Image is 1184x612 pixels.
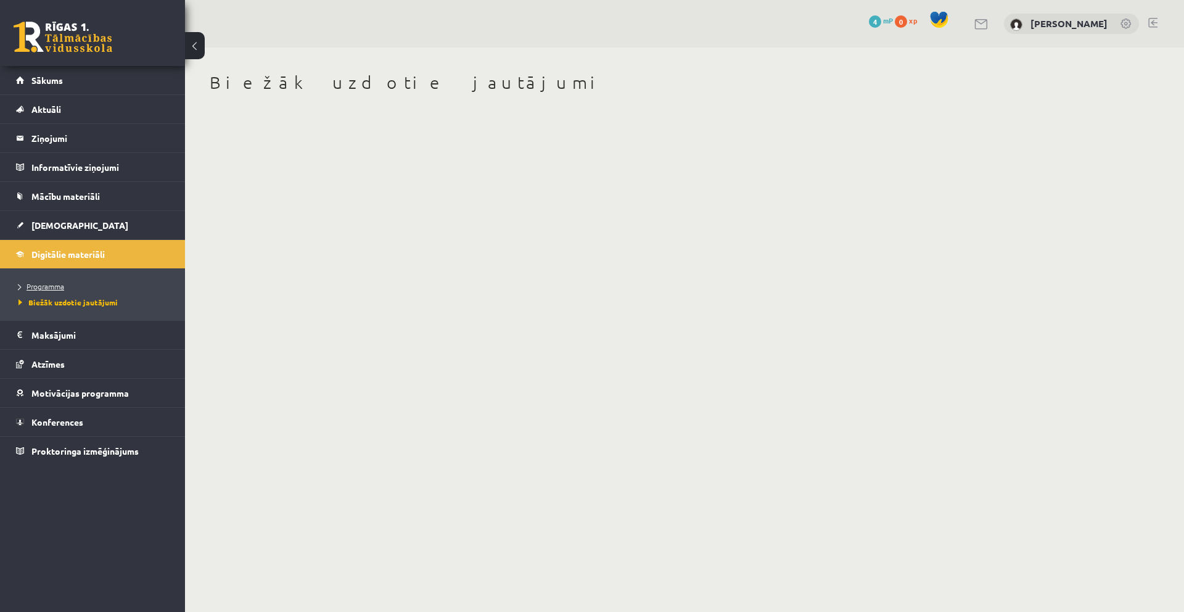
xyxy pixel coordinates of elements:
[16,182,170,210] a: Mācību materiāli
[31,191,100,202] span: Mācību materiāli
[31,445,139,457] span: Proktoringa izmēģinājums
[31,153,170,181] legend: Informatīvie ziņojumi
[31,220,128,231] span: [DEMOGRAPHIC_DATA]
[16,211,170,239] a: [DEMOGRAPHIC_DATA]
[883,15,893,25] span: mP
[16,124,170,152] a: Ziņojumi
[909,15,917,25] span: xp
[31,124,170,152] legend: Ziņojumi
[18,281,64,291] span: Programma
[16,437,170,465] a: Proktoringa izmēģinājums
[31,387,129,399] span: Motivācijas programma
[18,281,173,292] a: Programma
[16,408,170,436] a: Konferences
[16,321,170,349] a: Maksājumi
[31,249,105,260] span: Digitālie materiāli
[210,72,999,93] h1: Biežāk uzdotie jautājumi
[14,22,112,52] a: Rīgas 1. Tālmācības vidusskola
[16,350,170,378] a: Atzīmes
[31,358,65,370] span: Atzīmes
[16,153,170,181] a: Informatīvie ziņojumi
[16,240,170,268] a: Digitālie materiāli
[1010,19,1022,31] img: Ilia Ganebnyi
[869,15,881,28] span: 4
[31,416,83,428] span: Konferences
[31,75,63,86] span: Sākums
[31,321,170,349] legend: Maksājumi
[895,15,907,28] span: 0
[31,104,61,115] span: Aktuāli
[1030,17,1108,30] a: [PERSON_NAME]
[895,15,923,25] a: 0 xp
[16,66,170,94] a: Sākums
[16,379,170,407] a: Motivācijas programma
[18,297,173,308] a: Biežāk uzdotie jautājumi
[16,95,170,123] a: Aktuāli
[869,15,893,25] a: 4 mP
[18,297,118,307] span: Biežāk uzdotie jautājumi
